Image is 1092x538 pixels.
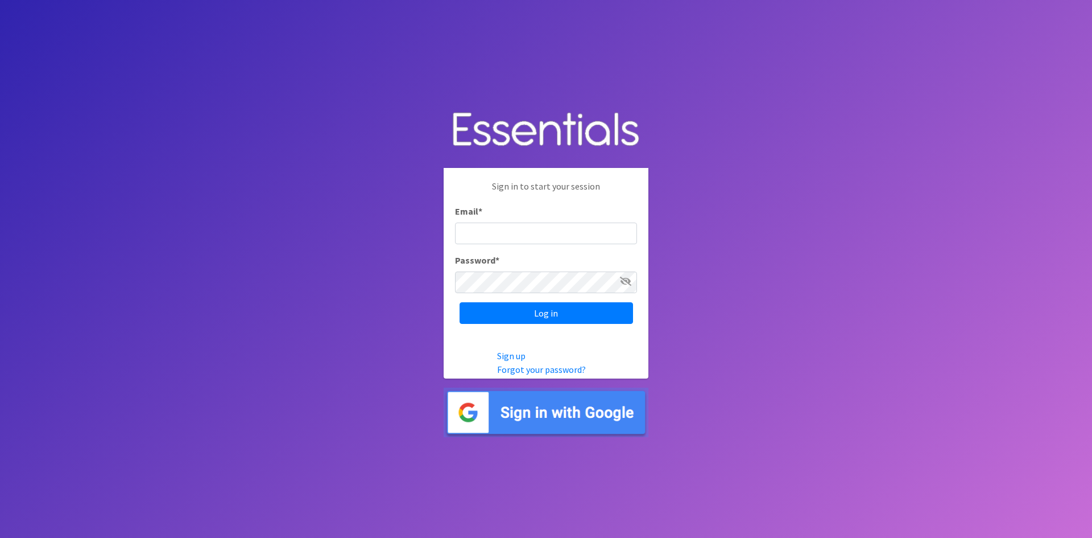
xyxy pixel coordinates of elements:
abbr: required [478,206,482,217]
a: Forgot your password? [497,364,586,375]
p: Sign in to start your session [455,179,637,204]
a: Sign up [497,350,526,362]
input: Log in [460,302,633,324]
img: Human Essentials [444,101,648,159]
label: Email [455,204,482,218]
label: Password [455,253,499,267]
abbr: required [495,254,499,266]
img: Sign in with Google [444,388,648,437]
